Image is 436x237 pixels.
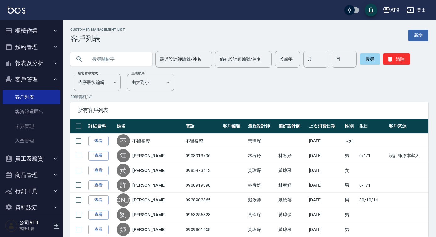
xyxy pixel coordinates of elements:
button: 搜尋 [360,53,380,65]
img: Logo [8,6,25,14]
td: 設計師原本客人 [387,148,428,163]
td: 80/10/14 [358,193,387,207]
td: 未知 [343,134,358,148]
div: 不 [117,134,130,147]
a: [PERSON_NAME] [132,182,166,188]
td: 黃瑋琛 [246,163,277,178]
span: 所有客戶列表 [78,107,421,113]
a: 查看 [88,166,109,175]
td: 男 [343,193,358,207]
button: 資料設定 [3,199,60,216]
button: 報表及分析 [3,55,60,71]
h3: 客戶列表 [70,34,125,43]
a: 查看 [88,136,109,146]
td: 不留客資 [184,134,221,148]
button: 預約管理 [3,39,60,55]
a: 不留客資 [132,138,150,144]
td: 林宥妤 [246,178,277,193]
th: 客戶來源 [387,119,428,134]
a: 查看 [88,210,109,220]
div: 黃 [117,164,130,177]
td: [DATE] [307,148,343,163]
td: 男 [343,178,358,193]
td: 女 [343,163,358,178]
td: 男 [343,207,358,222]
a: 客資篩選匯出 [3,104,60,119]
a: 查看 [88,151,109,161]
button: 客戶管理 [3,71,60,88]
td: 林宥妤 [246,148,277,163]
p: 50 筆資料, 1 / 1 [70,94,428,100]
td: 0/1/1 [358,178,387,193]
td: 林宥妤 [277,148,307,163]
a: 入金管理 [3,134,60,148]
td: [DATE] [307,222,343,237]
a: 查看 [88,225,109,234]
td: [DATE] [307,178,343,193]
td: [DATE] [307,193,343,207]
th: 電話 [184,119,221,134]
td: 林宥妤 [277,178,307,193]
button: 行銷工具 [3,183,60,199]
button: 清除 [383,53,410,65]
td: [DATE] [307,163,343,178]
div: 劉 [117,208,130,221]
input: 搜尋關鍵字 [88,51,147,68]
td: 黃瑋琛 [246,222,277,237]
button: AT9 [380,4,402,17]
button: save [365,4,377,16]
td: 0909861658 [184,222,221,237]
a: [PERSON_NAME] [132,226,166,233]
td: 黃瑋琛 [277,163,307,178]
a: 卡券管理 [3,119,60,134]
td: 黃瑋琛 [246,134,277,148]
a: 查看 [88,195,109,205]
th: 生日 [358,119,387,134]
div: AT9 [390,6,399,14]
div: 江 [117,149,130,162]
td: 0908913796 [184,148,221,163]
td: 0/1/1 [358,148,387,163]
a: 新增 [408,30,428,41]
th: 最近設計師 [246,119,277,134]
td: 戴汝蓓 [277,193,307,207]
button: 員工及薪資 [3,151,60,167]
button: 登出 [404,4,428,16]
td: 男 [343,148,358,163]
div: [PERSON_NAME] [117,193,130,207]
img: Person [5,219,18,232]
th: 上次消費日期 [307,119,343,134]
td: 黃瑋琛 [277,207,307,222]
a: [PERSON_NAME] [132,212,166,218]
p: 高階主管 [19,226,51,232]
td: 0985973413 [184,163,221,178]
a: 客戶列表 [3,90,60,104]
td: 0928902865 [184,193,221,207]
a: 查看 [88,180,109,190]
label: 顧客排序方式 [78,71,98,76]
div: 由大到小 [127,74,174,91]
td: 0988919398 [184,178,221,193]
td: 戴汝蓓 [246,193,277,207]
button: 櫃檯作業 [3,23,60,39]
a: [PERSON_NAME] [132,167,166,174]
label: 呈現順序 [131,71,145,76]
h5: 公司AT9 [19,220,51,226]
th: 性別 [343,119,358,134]
td: [DATE] [307,207,343,222]
h2: Customer Management List [70,28,125,32]
div: 依序最後編輯時間 [74,74,121,91]
th: 偏好設計師 [277,119,307,134]
th: 客戶編號 [221,119,246,134]
div: 姬 [117,223,130,236]
a: [PERSON_NAME] [132,152,166,159]
th: 姓名 [115,119,184,134]
td: [DATE] [307,134,343,148]
a: [PERSON_NAME] [132,197,166,203]
td: 0963256828 [184,207,221,222]
td: 黃瑋琛 [246,207,277,222]
th: 詳細資料 [87,119,115,134]
button: 商品管理 [3,167,60,183]
td: 男 [343,222,358,237]
td: 黃瑋琛 [277,222,307,237]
